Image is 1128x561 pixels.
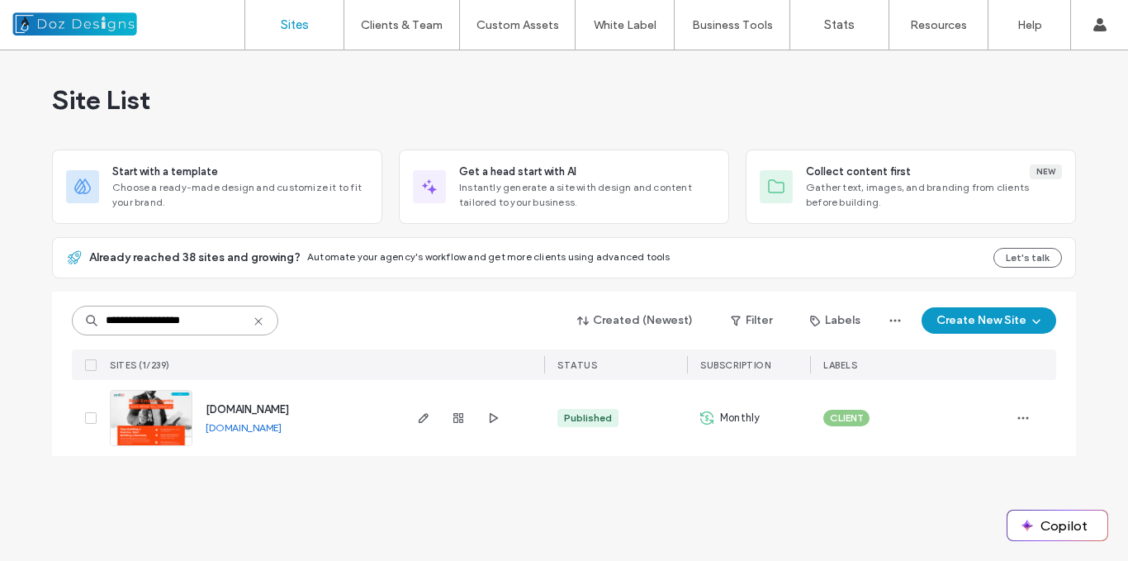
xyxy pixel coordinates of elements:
label: White Label [594,18,656,32]
button: Let's talk [993,248,1062,268]
div: Published [564,411,612,426]
button: Labels [795,307,875,334]
button: Created (Newest) [563,307,708,334]
span: Start with a template [112,164,218,180]
span: Automate your agency's workflow and get more clients using advanced tools [307,250,671,263]
a: [DOMAIN_NAME] [206,403,289,416]
span: SUBSCRIPTION [700,359,770,371]
div: Collect content firstNewGather text, images, and branding from clients before building. [746,150,1076,224]
button: Copilot [1007,511,1107,540]
div: New [1030,164,1062,179]
label: Sites [281,17,309,32]
button: Filter [714,307,789,334]
label: Business Tools [692,18,773,32]
label: Custom Assets [476,18,559,32]
span: Collect content first [806,164,911,180]
span: Site List [52,83,150,116]
span: LABELS [823,359,857,371]
button: Create New Site [922,307,1056,334]
label: Stats [824,17,855,32]
span: CLIENT [830,411,863,426]
div: Start with a templateChoose a ready-made design and customize it to fit your brand. [52,150,382,224]
span: STATUS [557,359,597,371]
div: Get a head start with AIInstantly generate a site with design and content tailored to your business. [399,150,729,224]
span: SITES (1/239) [110,359,170,371]
span: Already reached 38 sites and growing? [89,250,301,266]
span: Monthly [720,410,760,426]
span: Gather text, images, and branding from clients before building. [806,180,1062,210]
label: Help [1017,18,1042,32]
span: Help [37,12,71,26]
a: [DOMAIN_NAME] [206,421,282,434]
span: Choose a ready-made design and customize it to fit your brand. [112,180,368,210]
label: Resources [910,18,967,32]
label: Clients & Team [361,18,443,32]
span: Get a head start with AI [459,164,576,180]
span: Instantly generate a site with design and content tailored to your business. [459,180,715,210]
